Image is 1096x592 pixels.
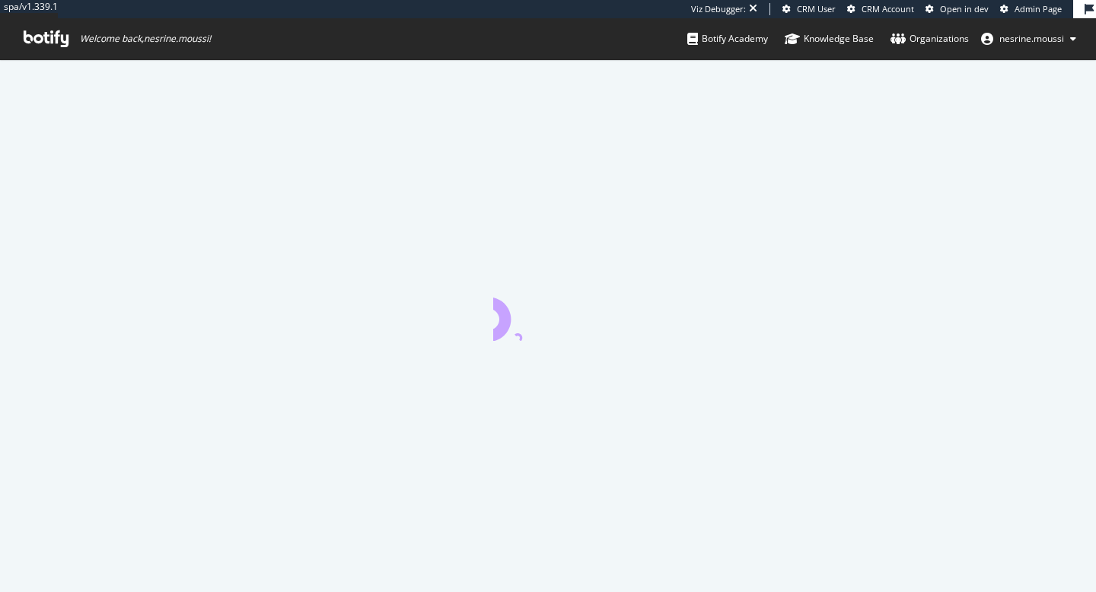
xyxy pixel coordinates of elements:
div: Knowledge Base [785,31,874,46]
div: Botify Academy [687,31,768,46]
span: nesrine.moussi [999,32,1064,45]
a: Botify Academy [687,18,768,59]
a: CRM User [782,3,836,15]
a: Knowledge Base [785,18,874,59]
a: Organizations [890,18,969,59]
button: nesrine.moussi [969,27,1088,51]
span: Welcome back, nesrine.moussi ! [80,33,211,45]
a: CRM Account [847,3,914,15]
div: Viz Debugger: [691,3,746,15]
div: Organizations [890,31,969,46]
span: Admin Page [1015,3,1062,14]
span: CRM Account [862,3,914,14]
span: Open in dev [940,3,989,14]
span: CRM User [797,3,836,14]
a: Open in dev [926,3,989,15]
div: animation [493,286,603,341]
a: Admin Page [1000,3,1062,15]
